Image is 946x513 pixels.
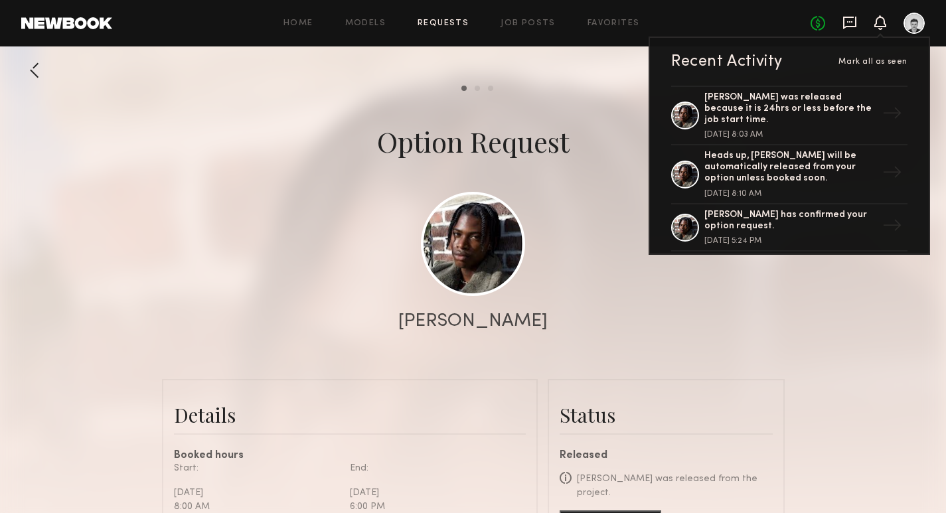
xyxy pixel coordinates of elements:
a: [PERSON_NAME] has confirmed your option request.[DATE] 5:24 PM→ [671,204,907,252]
div: Recent Activity [671,54,783,70]
div: Start: [174,461,340,475]
a: Job Posts [501,19,556,28]
div: Status [560,402,773,428]
div: [PERSON_NAME] was released from the project. [577,472,773,500]
a: [PERSON_NAME] was released because it is 24hrs or less before the job start time.[DATE] 8:03 AM→ [671,86,907,145]
div: [PERSON_NAME] has confirmed your option request. [704,210,877,232]
div: [DATE] [350,486,516,500]
div: [PERSON_NAME] [398,312,548,330]
div: → [877,98,907,133]
div: [PERSON_NAME] was released because it is 24hrs or less before the job start time. [704,92,877,125]
div: Details [174,402,526,428]
a: Requests [418,19,469,28]
div: End: [350,461,516,475]
div: Booked hours [174,451,526,461]
a: Home [283,19,313,28]
a: Models [345,19,386,28]
div: [DATE] 8:03 AM [704,131,877,139]
div: [DATE] 8:10 AM [704,190,877,198]
div: [DATE] 5:24 PM [704,237,877,245]
a: Favorites [588,19,640,28]
div: Option Request [377,123,570,160]
div: Heads up, [PERSON_NAME] will be automatically released from your option unless booked soon. [704,151,877,184]
div: → [877,210,907,245]
div: Released [560,451,773,461]
div: → [877,157,907,192]
span: Mark all as seen [838,58,907,66]
a: Heads up, [PERSON_NAME] will be automatically released from your option unless booked soon.[DATE]... [671,145,907,204]
div: [DATE] [174,486,340,500]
